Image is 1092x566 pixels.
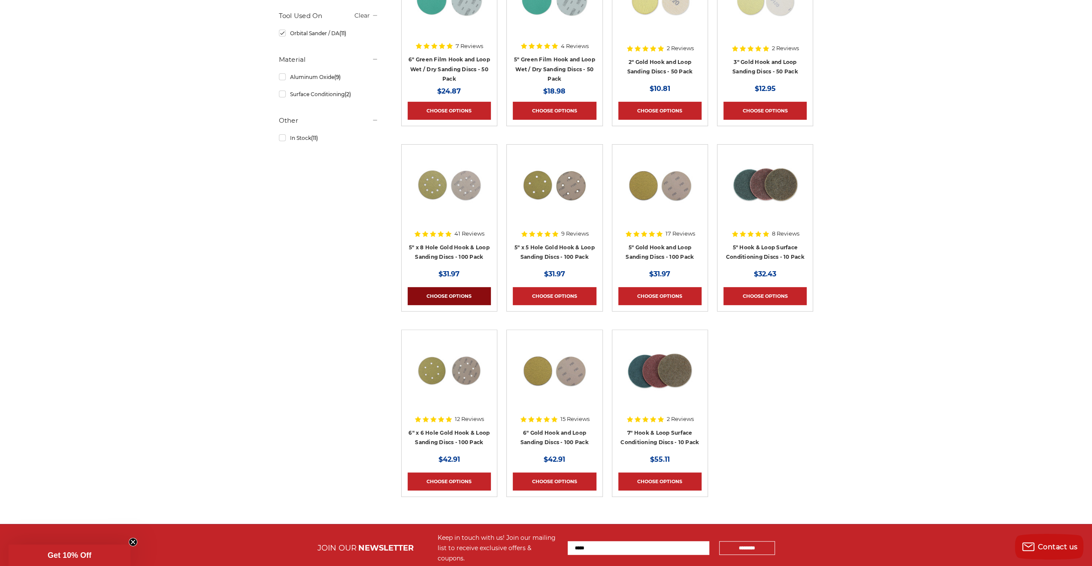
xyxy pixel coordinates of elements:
a: Choose Options [513,287,596,305]
span: JOIN OUR [318,543,357,553]
a: gold hook & loop sanding disc stack [618,151,702,234]
a: Choose Options [408,287,491,305]
span: Contact us [1038,543,1078,551]
img: 7 inch surface conditioning discs [626,336,694,405]
span: $12.95 [755,85,776,93]
span: $18.98 [543,87,566,95]
span: Get 10% Off [48,551,91,560]
h5: Other [279,115,378,126]
span: (11) [311,135,318,141]
img: 6" inch hook & loop disc [520,336,589,405]
a: Choose Options [408,102,491,120]
a: Choose Options [618,472,702,490]
a: 5 inch 8 hole gold velcro disc stack [408,151,491,234]
span: (2) [344,91,351,97]
span: $24.87 [437,87,461,95]
span: (11) [339,30,346,36]
a: 7 inch surface conditioning discs [618,336,702,419]
span: 9 Reviews [561,231,589,236]
span: $32.43 [754,270,776,278]
a: Choose Options [618,287,702,305]
a: Orbital Sander / DA [279,26,378,41]
span: $31.97 [439,270,460,278]
span: 2 Reviews [772,45,799,51]
h5: Material [279,54,378,65]
a: 3" Gold Hook and Loop Sanding Discs - 50 Pack [732,59,798,75]
a: Clear [354,12,370,19]
span: 41 Reviews [454,231,484,236]
img: 5 inch surface conditioning discs [731,151,799,219]
span: 12 Reviews [455,416,484,422]
span: $31.97 [544,270,565,278]
span: 2 Reviews [667,45,694,51]
span: 2 Reviews [667,416,694,422]
a: 2" Gold Hook and Loop Sanding Discs - 50 Pack [627,59,693,75]
a: Surface Conditioning [279,87,378,102]
h5: Tool Used On [279,11,378,21]
a: 6 inch 6 hole hook and loop sanding disc [408,336,491,419]
span: $42.91 [544,455,565,463]
img: 5 inch 8 hole gold velcro disc stack [415,151,484,219]
a: 5 inch 5 hole hook and loop sanding disc [513,151,596,234]
a: Aluminum Oxide [279,70,378,85]
a: 7" Hook & Loop Surface Conditioning Discs - 10 Pack [620,430,699,446]
a: 6" Gold Hook and Loop Sanding Discs - 100 Pack [520,430,589,446]
span: 8 Reviews [772,231,799,236]
a: 5 inch surface conditioning discs [723,151,807,234]
span: $31.97 [649,270,670,278]
span: 17 Reviews [665,231,695,236]
div: Get 10% OffClose teaser [9,545,130,566]
a: 5" x 8 Hole Gold Hook & Loop Sanding Discs - 100 Pack [409,244,490,260]
button: Contact us [1015,534,1083,560]
a: 6" x 6 Hole Gold Hook & Loop Sanding Discs - 100 Pack [408,430,490,446]
a: In Stock [279,130,378,145]
a: Choose Options [408,472,491,490]
span: $42.91 [439,455,460,463]
a: 5" Hook & Loop Surface Conditioning Discs - 10 Pack [726,244,805,260]
button: Close teaser [129,538,137,546]
a: Choose Options [723,287,807,305]
a: 5" Green Film Hook and Loop Wet / Dry Sanding Discs - 50 Pack [514,56,595,82]
span: $10.81 [650,85,670,93]
span: NEWSLETTER [358,543,414,553]
a: 6" inch hook & loop disc [513,336,596,419]
a: Choose Options [513,102,596,120]
div: Keep in touch with us! Join our mailing list to receive exclusive offers & coupons. [438,533,559,563]
span: 15 Reviews [560,416,590,422]
img: 5 inch 5 hole hook and loop sanding disc [520,151,589,219]
img: gold hook & loop sanding disc stack [626,151,694,219]
a: 5" x 5 Hole Gold Hook & Loop Sanding Discs - 100 Pack [514,244,595,260]
img: 6 inch 6 hole hook and loop sanding disc [415,336,484,405]
a: Choose Options [723,102,807,120]
span: 4 Reviews [561,43,589,49]
span: (9) [334,74,340,80]
a: 6" Green Film Hook and Loop Wet / Dry Sanding Discs - 50 Pack [408,56,490,82]
a: Choose Options [513,472,596,490]
span: 7 Reviews [456,43,483,49]
span: $55.11 [650,455,670,463]
a: 5" Gold Hook and Loop Sanding Discs - 100 Pack [626,244,694,260]
a: Choose Options [618,102,702,120]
